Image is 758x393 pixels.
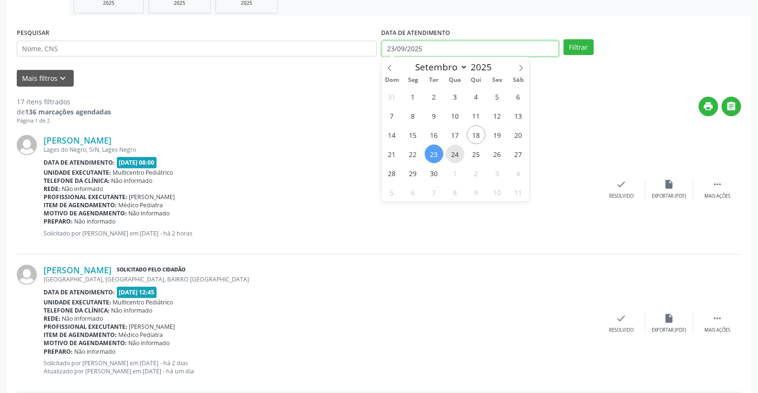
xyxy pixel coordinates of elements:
[129,193,175,201] span: [PERSON_NAME]
[117,157,157,168] span: [DATE] 08:00
[509,164,528,182] span: Outubro 4, 2025
[446,145,464,163] span: Setembro 24, 2025
[425,145,443,163] span: Setembro 23, 2025
[25,107,111,116] strong: 136 marcações agendadas
[467,183,486,202] span: Outubro 9, 2025
[62,314,103,323] span: Não informado
[44,331,117,339] b: Item de agendamento:
[509,87,528,106] span: Setembro 6, 2025
[652,193,687,200] div: Exportar (PDF)
[488,164,507,182] span: Outubro 3, 2025
[509,125,528,144] span: Setembro 20, 2025
[488,87,507,106] span: Setembro 5, 2025
[425,106,443,125] span: Setembro 9, 2025
[467,145,486,163] span: Setembro 25, 2025
[17,107,111,117] div: de
[44,298,111,306] b: Unidade executante:
[404,87,422,106] span: Setembro 1, 2025
[446,106,464,125] span: Setembro 10, 2025
[113,298,173,306] span: Multicentro Pediátrico
[664,179,675,190] i: insert_drive_file
[17,117,111,125] div: Página 1 de 2
[17,135,37,155] img: img
[44,348,73,356] b: Preparo:
[564,39,594,56] button: Filtrar
[726,101,737,112] i: 
[411,60,468,74] select: Month
[382,26,451,41] label: DATA DE ATENDIMENTO
[44,201,117,209] b: Item de agendamento:
[382,41,559,57] input: Selecione um intervalo
[616,313,627,324] i: check
[404,183,422,202] span: Outubro 6, 2025
[652,327,687,334] div: Exportar (PDF)
[44,177,110,185] b: Telefone da clínica:
[44,135,112,146] a: [PERSON_NAME]
[425,164,443,182] span: Setembro 30, 2025
[704,327,730,334] div: Mais ações
[383,145,401,163] span: Setembro 21, 2025
[509,106,528,125] span: Setembro 13, 2025
[712,179,723,190] i: 
[119,331,163,339] span: Médico Pediatra
[44,314,60,323] b: Rede:
[446,164,464,182] span: Outubro 1, 2025
[403,77,424,83] span: Seg
[488,145,507,163] span: Setembro 26, 2025
[488,106,507,125] span: Setembro 12, 2025
[44,306,110,314] b: Telefone da clínica:
[112,306,153,314] span: Não informado
[383,164,401,182] span: Setembro 28, 2025
[509,145,528,163] span: Setembro 27, 2025
[509,183,528,202] span: Outubro 11, 2025
[616,179,627,190] i: check
[466,77,487,83] span: Qui
[129,209,170,217] span: Não informado
[488,125,507,144] span: Setembro 19, 2025
[44,209,127,217] b: Motivo de agendamento:
[44,288,115,296] b: Data de atendimento:
[712,313,723,324] i: 
[609,193,634,200] div: Resolvido
[44,185,60,193] b: Rede:
[383,125,401,144] span: Setembro 14, 2025
[75,348,116,356] span: Não informado
[44,359,598,375] p: Solicitado por [PERSON_NAME] em [DATE] - há 2 dias Atualizado por [PERSON_NAME] em [DATE] - há um...
[699,97,718,116] button: print
[44,275,598,283] div: [GEOGRAPHIC_DATA], [GEOGRAPHIC_DATA], BAIRRO [GEOGRAPHIC_DATA]
[383,87,401,106] span: Agosto 31, 2025
[58,73,68,84] i: keyboard_arrow_down
[467,125,486,144] span: Setembro 18, 2025
[664,313,675,324] i: insert_drive_file
[129,323,175,331] span: [PERSON_NAME]
[445,77,466,83] span: Qua
[404,164,422,182] span: Setembro 29, 2025
[508,77,529,83] span: Sáb
[17,97,111,107] div: 17 itens filtrados
[467,106,486,125] span: Setembro 11, 2025
[722,97,741,116] button: 
[425,87,443,106] span: Setembro 2, 2025
[44,158,115,167] b: Data de atendimento:
[383,183,401,202] span: Outubro 5, 2025
[115,265,187,275] span: Solicitado pelo cidadão
[17,70,74,87] button: Mais filtroskeyboard_arrow_down
[129,339,170,347] span: Não informado
[17,265,37,285] img: img
[113,168,173,177] span: Multicentro Pediátrico
[468,61,499,73] input: Year
[446,125,464,144] span: Setembro 17, 2025
[609,327,634,334] div: Resolvido
[404,145,422,163] span: Setembro 22, 2025
[404,106,422,125] span: Setembro 8, 2025
[424,77,445,83] span: Ter
[487,77,508,83] span: Sex
[117,287,157,298] span: [DATE] 12:45
[467,87,486,106] span: Setembro 4, 2025
[17,26,49,41] label: PESQUISAR
[44,229,598,237] p: Solicitado por [PERSON_NAME] em [DATE] - há 2 horas
[112,177,153,185] span: Não informado
[425,125,443,144] span: Setembro 16, 2025
[62,185,103,193] span: Não informado
[382,77,403,83] span: Dom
